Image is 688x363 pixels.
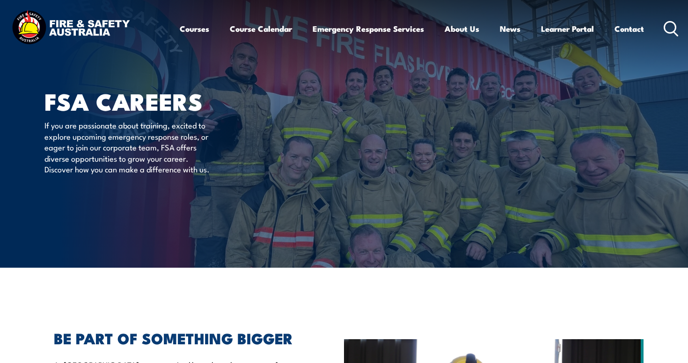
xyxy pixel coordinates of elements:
a: About Us [445,16,479,41]
a: Contact [615,16,644,41]
a: Course Calendar [230,16,292,41]
h1: FSA Careers [44,91,276,111]
a: News [500,16,520,41]
p: If you are passionate about training, excited to explore upcoming emergency response roles, or ea... [44,120,215,174]
a: Courses [180,16,209,41]
h2: BE PART OF SOMETHING BIGGER [54,331,301,344]
a: Emergency Response Services [313,16,424,41]
a: Learner Portal [541,16,594,41]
